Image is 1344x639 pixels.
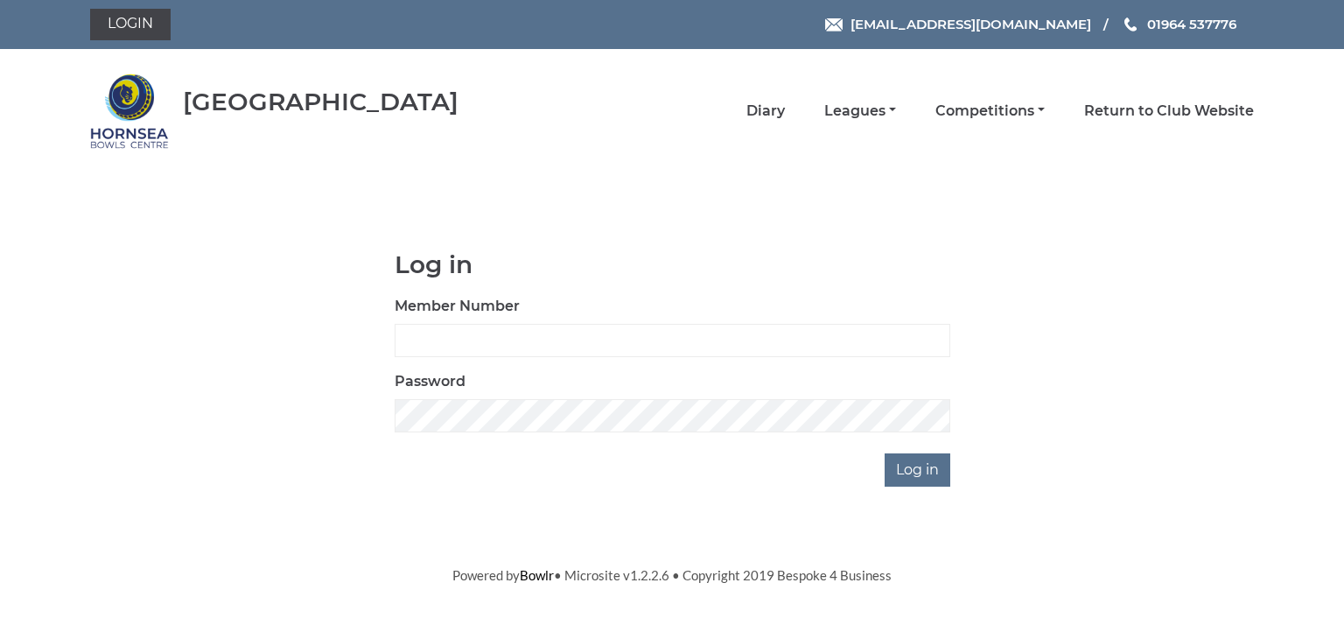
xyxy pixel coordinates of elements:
a: Bowlr [520,567,554,583]
span: Powered by • Microsite v1.2.2.6 • Copyright 2019 Bespoke 4 Business [452,567,892,583]
a: Diary [746,102,785,121]
a: Return to Club Website [1084,102,1254,121]
label: Password [395,371,465,392]
img: Phone us [1124,18,1137,32]
img: Email [825,18,843,32]
div: [GEOGRAPHIC_DATA] [183,88,458,116]
input: Log in [885,453,950,487]
a: Competitions [935,102,1045,121]
span: 01964 537776 [1147,16,1236,32]
span: [EMAIL_ADDRESS][DOMAIN_NAME] [850,16,1091,32]
a: Email [EMAIL_ADDRESS][DOMAIN_NAME] [825,14,1091,34]
a: Login [90,9,171,40]
h1: Log in [395,251,950,278]
a: Leagues [824,102,896,121]
label: Member Number [395,296,520,317]
img: Hornsea Bowls Centre [90,72,169,151]
a: Phone us 01964 537776 [1122,14,1236,34]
